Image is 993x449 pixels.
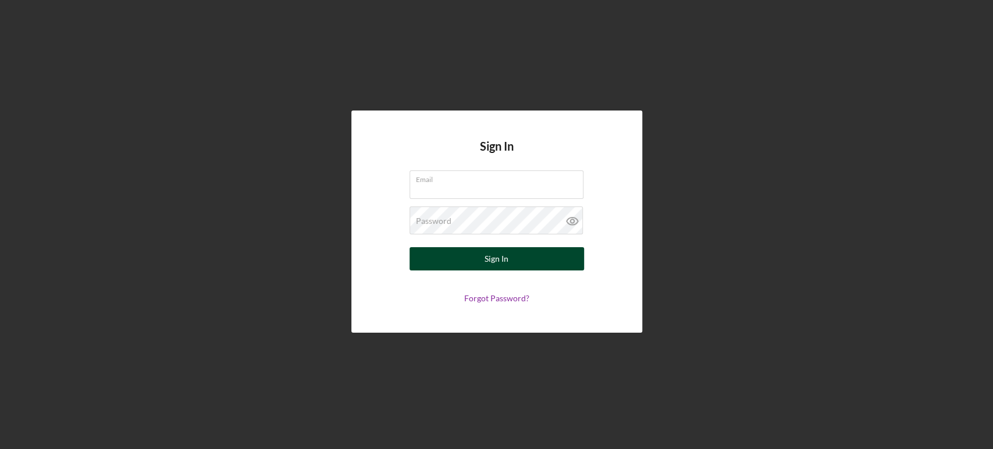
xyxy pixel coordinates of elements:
[480,140,514,170] h4: Sign In
[464,293,529,303] a: Forgot Password?
[485,247,508,270] div: Sign In
[416,171,583,184] label: Email
[410,247,584,270] button: Sign In
[416,216,451,226] label: Password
